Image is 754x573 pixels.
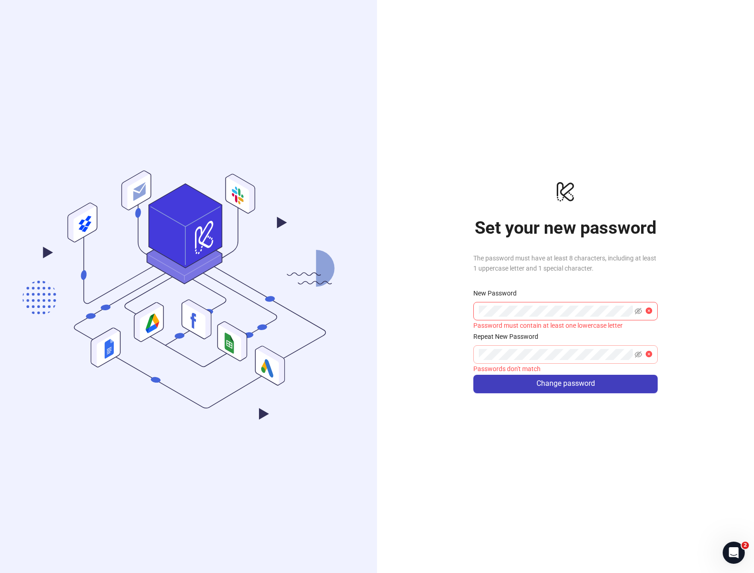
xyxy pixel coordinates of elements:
[479,349,633,360] input: Repeat New Password
[473,217,658,238] h1: Set your new password
[473,331,544,342] label: Repeat New Password
[473,288,523,298] label: New Password
[635,307,642,315] span: eye-invisible
[723,542,745,564] iframe: Intercom live chat
[742,542,749,549] span: 2
[473,320,658,331] div: Password must contain at least one lowercase letter
[479,306,633,317] input: New Password
[473,375,658,393] button: Change password
[536,379,595,388] span: Change password
[473,253,658,273] span: The password must have at least 8 characters, including at least 1 uppercase letter and 1 special...
[473,364,658,374] div: Passwords don't match
[635,351,642,358] span: eye-invisible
